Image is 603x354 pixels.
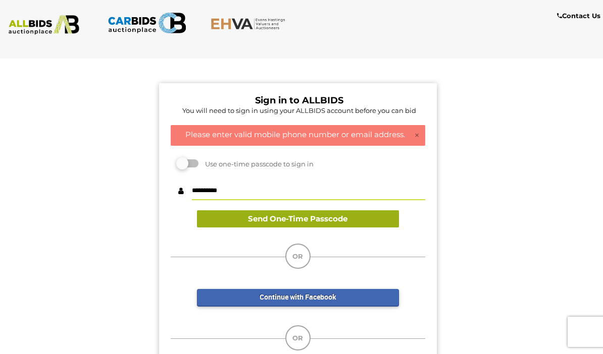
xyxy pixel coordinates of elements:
div: OR [285,244,311,269]
img: CARBIDS.com.au [108,10,187,36]
span: Use one-time passcode to sign in [200,160,314,168]
b: Contact Us [557,12,600,20]
h4: Please enter valid mobile phone number or email address. [176,131,420,139]
img: EHVA.com.au [211,18,290,30]
img: ALLBIDS.com.au [5,15,84,35]
a: × [414,131,420,141]
a: Continue with Facebook [197,289,399,307]
div: OR [285,325,311,350]
b: Sign in to ALLBIDS [255,95,343,106]
a: Contact Us [557,10,603,22]
button: Send One-Time Passcode [197,210,399,228]
h5: You will need to sign in using your ALLBIDS account before you can bid [173,107,425,114]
